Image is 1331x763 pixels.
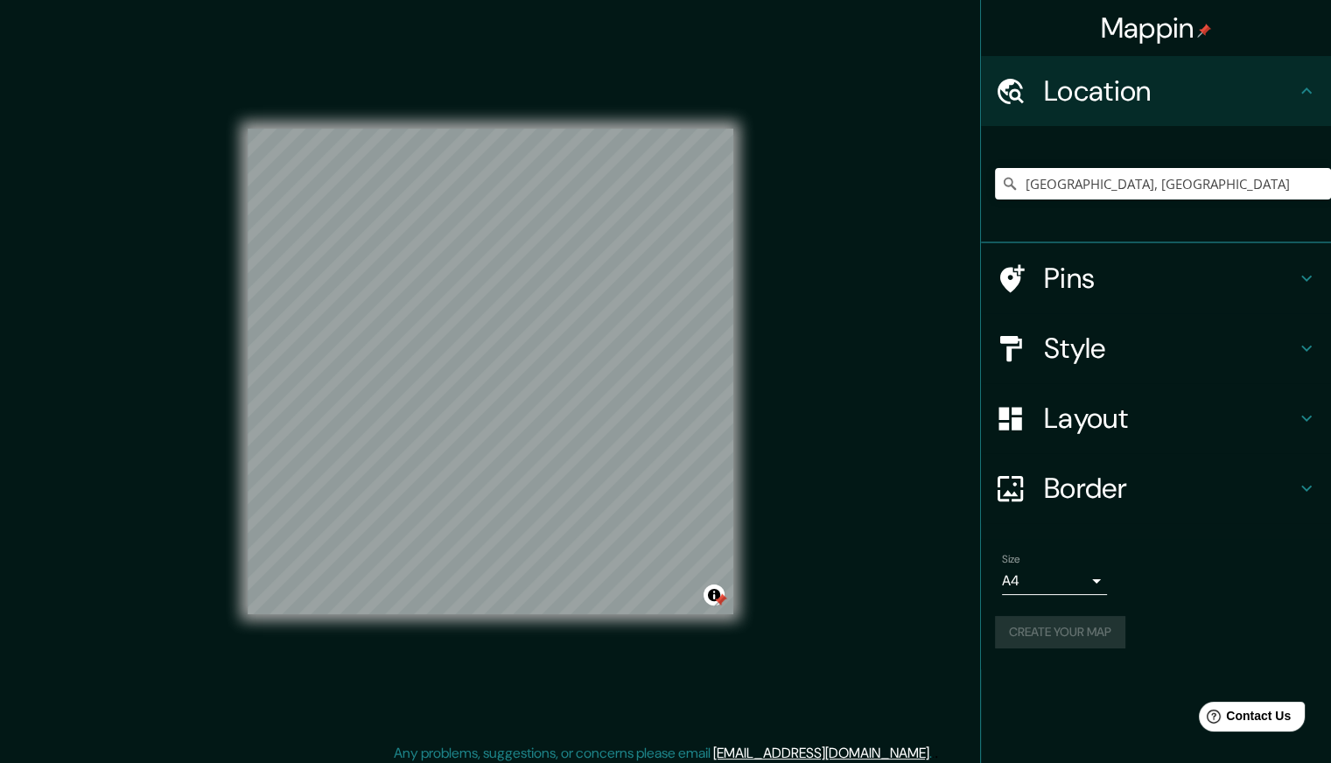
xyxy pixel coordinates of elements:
h4: Border [1044,471,1296,506]
h4: Style [1044,331,1296,366]
input: Pick your city or area [995,168,1331,199]
h4: Mappin [1101,10,1212,45]
a: [EMAIL_ADDRESS][DOMAIN_NAME] [713,744,929,762]
div: Border [981,453,1331,523]
div: Layout [981,383,1331,453]
div: Location [981,56,1331,126]
img: pin-icon.png [1197,24,1211,38]
label: Size [1002,552,1020,567]
h4: Layout [1044,401,1296,436]
div: A4 [1002,567,1107,595]
h4: Pins [1044,261,1296,296]
button: Toggle attribution [704,584,725,605]
div: Style [981,313,1331,383]
canvas: Map [248,129,733,614]
iframe: Help widget launcher [1175,695,1312,744]
div: Pins [981,243,1331,313]
h4: Location [1044,73,1296,108]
